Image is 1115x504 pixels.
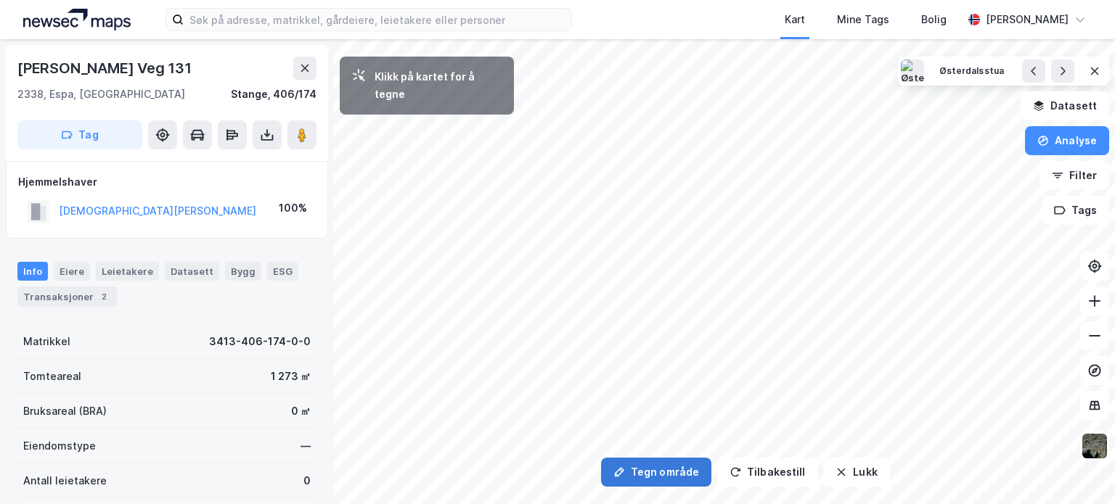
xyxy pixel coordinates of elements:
div: Leietakere [96,262,159,281]
button: Tag [17,120,142,149]
div: Bolig [921,11,947,28]
img: logo.a4113a55bc3d86da70a041830d287a7e.svg [23,9,131,30]
div: Antall leietakere [23,472,107,489]
button: Tags [1042,196,1109,225]
div: Mine Tags [837,11,889,28]
div: Info [17,262,48,281]
img: 9k= [1081,432,1108,460]
div: Kart [785,11,805,28]
div: 1 273 ㎡ [271,368,311,385]
button: Tilbakestill [717,458,817,487]
button: Tegn område [601,458,711,487]
div: Tomteareal [23,368,81,385]
div: Bygg [225,262,261,281]
button: Lukk [823,458,889,487]
div: Datasett [165,262,219,281]
div: 3413-406-174-0-0 [209,333,311,350]
div: [PERSON_NAME] Veg 131 [17,57,195,80]
button: Filter [1040,161,1109,190]
div: Eiere [54,262,90,281]
div: 0 [303,472,311,489]
iframe: Chat Widget [1042,434,1115,504]
div: Østerdalsstua [939,65,1004,78]
div: Stange, 406/174 [231,86,316,103]
div: — [301,437,311,455]
input: Søk på adresse, matrikkel, gårdeiere, leietakere eller personer [184,9,571,30]
div: Klikk på kartet for å tegne [375,68,502,103]
button: Datasett [1021,91,1109,120]
div: Transaksjoner [17,286,117,307]
div: 100% [279,199,307,217]
div: Matrikkel [23,333,70,350]
div: [PERSON_NAME] [986,11,1069,28]
button: Analyse [1025,126,1109,155]
div: Hjemmelshaver [18,173,316,191]
button: Østerdalsstua [930,59,1013,83]
div: 2 [97,289,111,304]
div: Bruksareal (BRA) [23,402,107,420]
img: Østerdalsstua [901,59,924,83]
div: Eiendomstype [23,437,96,455]
div: 2338, Espa, [GEOGRAPHIC_DATA] [17,86,185,103]
div: ESG [267,262,298,281]
div: Kontrollprogram for chat [1042,434,1115,504]
div: 0 ㎡ [291,402,311,420]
